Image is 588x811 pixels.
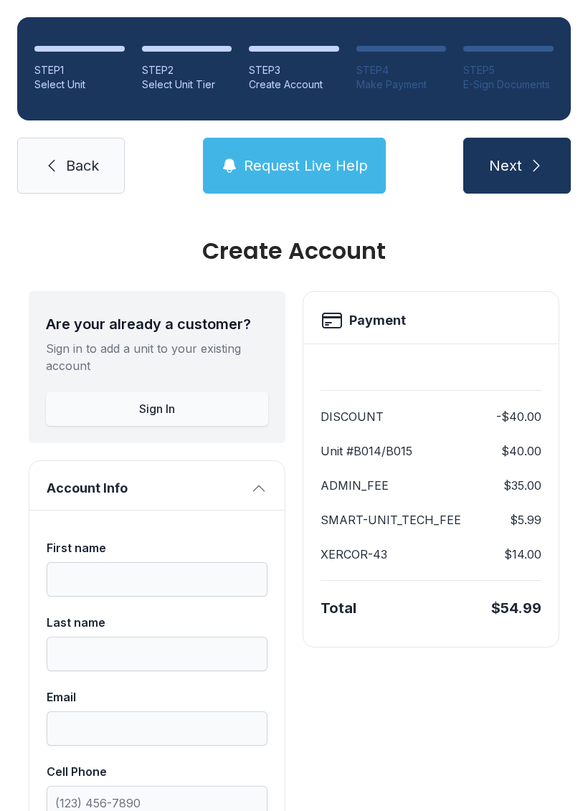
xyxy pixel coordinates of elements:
div: Total [321,598,356,618]
div: Create Account [249,77,339,92]
div: STEP 5 [463,63,554,77]
div: Sign in to add a unit to your existing account [46,340,268,374]
input: Email [47,711,267,746]
div: E-Sign Documents [463,77,554,92]
div: $54.99 [491,598,541,618]
dd: $40.00 [501,442,541,460]
dt: SMART-UNIT_TECH_FEE [321,511,461,528]
h2: Payment [349,310,406,331]
div: First name [47,539,267,556]
div: STEP 2 [142,63,232,77]
dt: DISCOUNT [321,408,384,425]
dd: $5.99 [510,511,541,528]
span: Next [489,156,522,176]
button: Account Info [29,461,285,510]
div: STEP 3 [249,63,339,77]
input: Last name [47,637,267,671]
div: STEP 1 [34,63,125,77]
dt: ADMIN_FEE [321,477,389,494]
dd: $35.00 [503,477,541,494]
dd: -$40.00 [496,408,541,425]
span: Sign In [139,400,175,417]
span: Account Info [47,478,245,498]
div: Select Unit Tier [142,77,232,92]
dt: XERCOR-43 [321,546,387,563]
div: Cell Phone [47,763,267,780]
div: Are your already a customer? [46,314,268,334]
div: Create Account [29,239,559,262]
div: STEP 4 [356,63,447,77]
div: Make Payment [356,77,447,92]
div: Select Unit [34,77,125,92]
dt: Unit #B014/B015 [321,442,412,460]
input: First name [47,562,267,597]
span: Request Live Help [244,156,368,176]
div: Email [47,688,267,706]
span: Back [66,156,99,176]
dd: $14.00 [504,546,541,563]
div: Last name [47,614,267,631]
